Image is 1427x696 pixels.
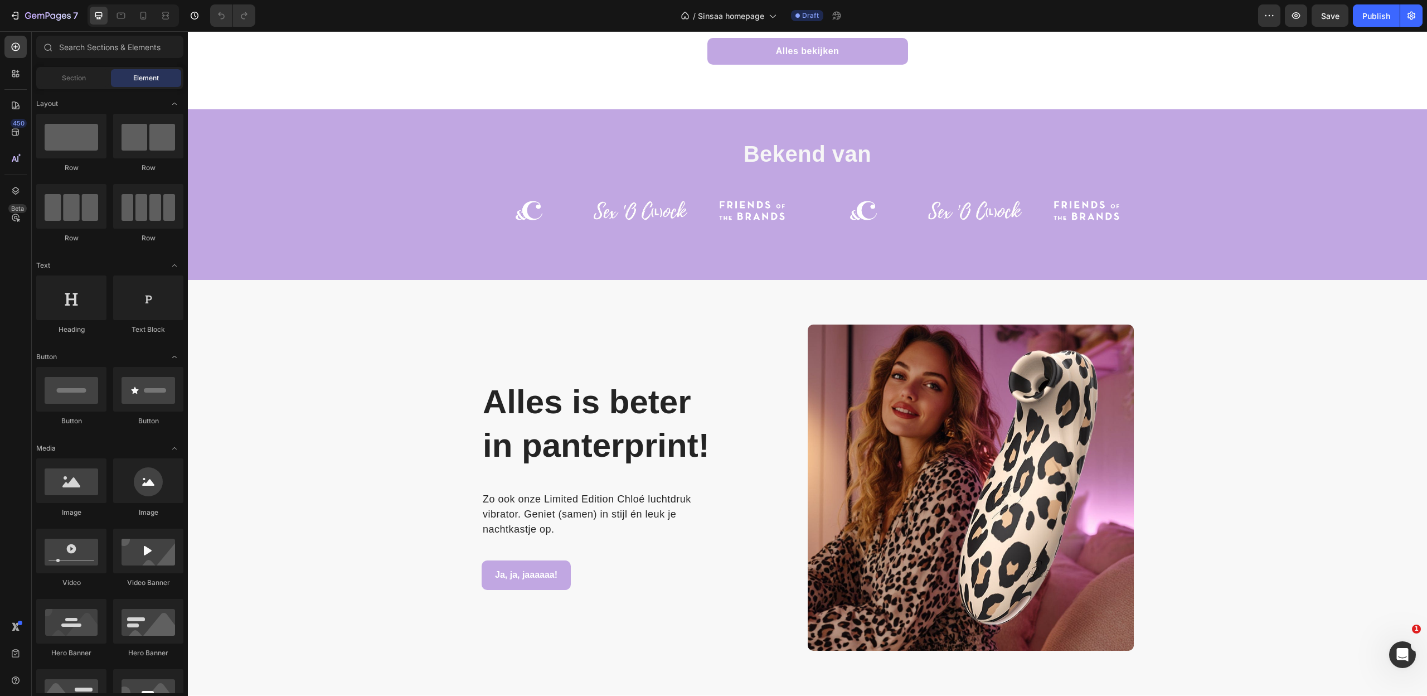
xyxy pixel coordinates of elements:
div: Row [36,163,106,173]
div: Image [36,507,106,518]
div: Video Banner [113,578,183,588]
span: Element [133,73,159,83]
iframe: Intercom live chat [1389,641,1416,668]
div: Hero Banner [113,648,183,658]
div: Heading [36,325,106,335]
p: 7 [73,9,78,22]
button: Save [1312,4,1348,27]
span: Sinsaa homepage [698,10,764,22]
span: Button [36,352,57,362]
p: Bekend van [295,106,945,139]
div: Beta [8,204,27,213]
img: gempages_577843925499249340-a3ff7c19-fd0d-48d1-b9ce-170ee8ad9035.png [851,169,946,190]
div: Undo/Redo [210,4,255,27]
img: gempages_577843925499249340-72cd9cc1-3296-413d-ab6f-0a55d26bae21.png [405,169,500,190]
span: Save [1321,11,1339,21]
span: Zo ook onze Limited Edition Chloé luchtdruk vibrator. Geniet (samen) in stijl én leuk je nachtkas... [295,462,503,504]
div: Row [113,233,183,243]
span: Toggle open [166,439,183,457]
img: gempages_577843925499249340-a3ff7c19-fd0d-48d1-b9ce-170ee8ad9035.png [517,169,611,190]
span: 1 [1412,625,1421,634]
span: Section [62,73,86,83]
img: gempages_577843925499249340-3f7411e8-9129-4e78-989c-55138ac9cd00.png [628,169,723,190]
span: Text [36,260,50,270]
div: Text Block [113,325,183,335]
img: gempages_577843925499249340-72cd9cc1-3296-413d-ab6f-0a55d26bae21.png [740,169,834,190]
div: Publish [1362,10,1390,22]
div: Hero Banner [36,648,106,658]
span: Toggle open [166,348,183,366]
button: 7 [4,4,83,27]
div: Video [36,578,106,588]
iframe: Design area [188,31,1427,696]
div: Button [113,416,183,426]
div: Row [113,163,183,173]
img: gempages_577843925499249340-af2d0f2f-1c13-41df-9862-9597864b5aa8.jpg [620,293,946,620]
div: 450 [11,119,27,128]
span: Layout [36,99,58,109]
img: gempages_577843925499249340-3f7411e8-9129-4e78-989c-55138ac9cd00.png [294,169,389,190]
div: Image [113,507,183,518]
p: Ja, ja, jaaaaaa! [307,536,370,552]
span: / [693,10,696,22]
h2: Alles is beter in panterprint! [294,348,620,437]
input: Search Sections & Elements [36,36,183,58]
span: Media [36,443,56,453]
div: Button [36,416,106,426]
span: Draft [802,11,819,21]
button: Publish [1353,4,1400,27]
span: Toggle open [166,95,183,113]
span: Toggle open [166,257,183,274]
button: <p>Ja, ja, jaaaaaa!</p> [294,529,383,559]
div: Row [36,233,106,243]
